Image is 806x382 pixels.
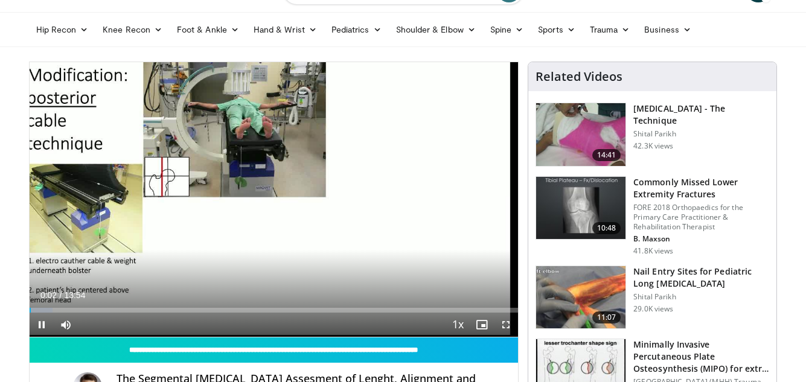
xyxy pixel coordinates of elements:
[633,234,769,244] p: B. Maxson
[40,290,57,300] span: 0:02
[592,311,621,323] span: 11:07
[633,304,673,314] p: 29.0K views
[531,18,583,42] a: Sports
[592,149,621,161] span: 14:41
[633,246,673,256] p: 41.8K views
[633,141,673,151] p: 42.3K views
[389,18,483,42] a: Shoulder & Elbow
[633,176,769,200] h3: Commonly Missed Lower Extremity Fractures
[633,339,769,375] h3: Minimally Invasive Percutaneous Plate Osteosynthesis (MIPO) for extr…
[592,222,621,234] span: 10:48
[446,313,470,337] button: Playback Rate
[637,18,699,42] a: Business
[170,18,246,42] a: Foot & Ankle
[60,290,62,300] span: /
[633,203,769,232] p: FORE 2018 Orthopaedics for the Primary Care Practitioner & Rehabilitation Therapist
[64,290,85,300] span: 13:54
[536,103,625,166] img: 316645_0003_1.png.150x105_q85_crop-smart_upscale.jpg
[536,177,625,240] img: 4aa379b6-386c-4fb5-93ee-de5617843a87.150x105_q85_crop-smart_upscale.jpg
[30,62,519,337] video-js: Video Player
[536,266,625,329] img: d5ySKFN8UhyXrjO34xMDoxOjA4MTsiGN_2.150x105_q85_crop-smart_upscale.jpg
[633,103,769,127] h3: [MEDICAL_DATA] - The Technique
[30,308,519,313] div: Progress Bar
[536,103,769,167] a: 14:41 [MEDICAL_DATA] - The Technique Shital Parikh 42.3K views
[29,18,96,42] a: Hip Recon
[246,18,324,42] a: Hand & Wrist
[633,266,769,290] h3: Nail Entry Sites for Pediatric Long [MEDICAL_DATA]
[324,18,389,42] a: Pediatrics
[30,313,54,337] button: Pause
[536,266,769,329] a: 11:07 Nail Entry Sites for Pediatric Long [MEDICAL_DATA] Shital Parikh 29.0K views
[633,129,769,139] p: Shital Parikh
[536,176,769,256] a: 10:48 Commonly Missed Lower Extremity Fractures FORE 2018 Orthopaedics for the Primary Care Pract...
[583,18,638,42] a: Trauma
[470,313,494,337] button: Enable picture-in-picture mode
[536,69,622,84] h4: Related Videos
[95,18,170,42] a: Knee Recon
[494,313,518,337] button: Fullscreen
[483,18,531,42] a: Spine
[54,313,78,337] button: Mute
[633,292,769,302] p: Shital Parikh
